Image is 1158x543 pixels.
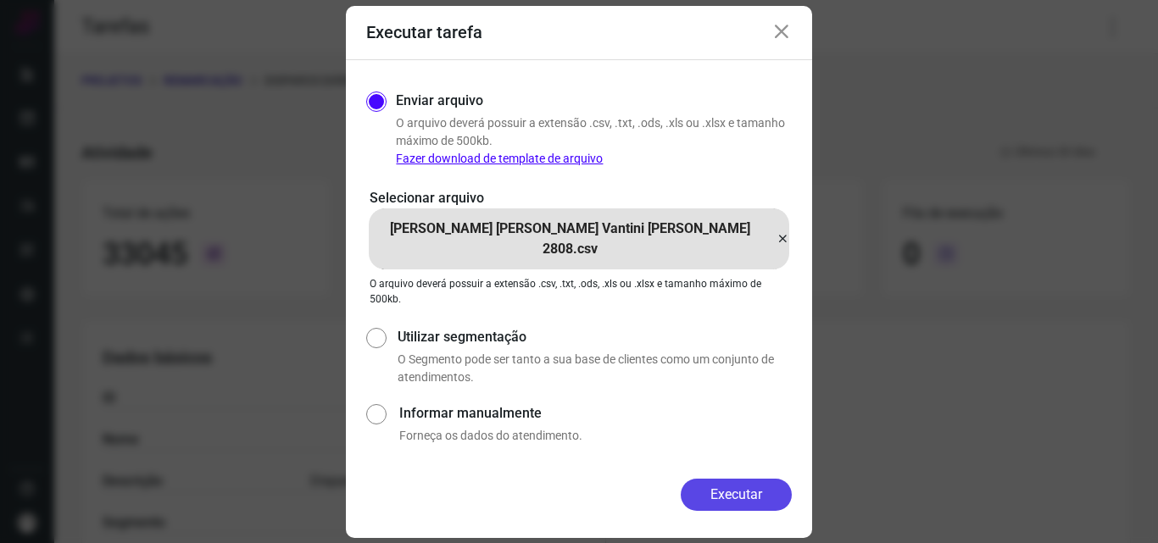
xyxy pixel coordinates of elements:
p: O Segmento pode ser tanto a sua base de clientes como um conjunto de atendimentos. [398,351,792,386]
label: Enviar arquivo [396,91,483,111]
label: Informar manualmente [399,403,792,424]
a: Fazer download de template de arquivo [396,152,603,165]
p: Forneça os dados do atendimento. [399,427,792,445]
p: O arquivo deverá possuir a extensão .csv, .txt, .ods, .xls ou .xlsx e tamanho máximo de 500kb. [370,276,788,307]
p: Selecionar arquivo [370,188,788,208]
button: Executar [681,479,792,511]
label: Utilizar segmentação [398,327,792,347]
p: [PERSON_NAME] [PERSON_NAME] Vantini [PERSON_NAME] 2808.csv [369,219,771,259]
h3: Executar tarefa [366,22,482,42]
p: O arquivo deverá possuir a extensão .csv, .txt, .ods, .xls ou .xlsx e tamanho máximo de 500kb. [396,114,792,168]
